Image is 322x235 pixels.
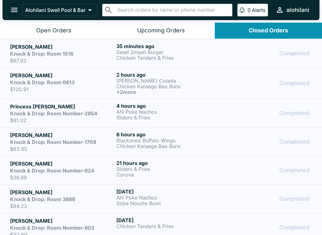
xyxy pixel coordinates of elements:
[116,49,220,55] p: Swell Smash Burger
[10,167,94,174] strong: Knock & Drop: Room Number-824
[116,217,220,223] h6: [DATE]
[273,3,312,17] button: alohilani
[116,189,220,195] h6: [DATE]
[10,196,75,202] strong: Knock & Drop: Room 3866
[116,200,220,206] p: Soba Noodle Bowl
[6,2,22,18] button: open drawer
[10,174,114,181] p: $36.68
[116,195,220,200] p: Ahi Poke Nachos
[116,172,220,178] p: Corona
[10,43,114,51] h5: [PERSON_NAME]
[116,160,220,166] h6: 21 hours ago
[116,89,220,95] h6: + 2 more
[116,84,220,89] p: Chicken Karaage Bao Buns
[116,138,220,143] p: Blackened Buffalo Wings
[116,131,220,138] h6: 6 hours ago
[10,51,73,57] strong: Knock & Drop: Room 1516
[116,78,220,84] p: [PERSON_NAME] Colada
[116,109,220,115] p: Ahi Poke Nachos
[10,86,114,92] p: $120.91
[252,7,265,13] p: Alerts
[22,4,97,16] button: Alohilani Swell Pool & Bar
[116,166,220,172] p: Sliders & Fries
[25,7,86,13] p: Alohilani Swell Pool & Bar
[116,72,220,78] h6: 2 hours ago
[116,115,220,120] p: Sliders & Fries
[10,103,114,110] h5: Princess [PERSON_NAME]
[116,103,220,109] h6: 4 hours ago
[137,27,185,34] div: Upcoming Orders
[10,72,114,79] h5: [PERSON_NAME]
[10,146,114,152] p: $63.85
[36,27,71,34] div: Open Orders
[10,139,96,145] strong: Knock & Drop: Room Number-1708
[10,79,75,85] strong: Knock & Drop: Room 0613
[116,143,220,149] p: Chicken Karaage Bao Buns
[10,160,114,167] h5: [PERSON_NAME]
[116,43,220,49] h6: 35 minutes ago
[10,57,114,64] p: $67.93
[249,27,288,34] div: Closed Orders
[116,55,220,61] p: Chicken Tenders & Fries
[10,131,114,139] h5: [PERSON_NAME]
[286,6,309,14] div: alohilani
[116,223,220,229] p: Chicken Tenders & Fries
[247,7,251,13] p: 0
[10,189,114,196] h5: [PERSON_NAME]
[10,203,114,209] p: $84.23
[10,110,97,117] strong: Knock & Drop: Room Number-2854
[115,6,230,14] input: Search orders by name or phone number
[10,217,114,225] h5: [PERSON_NAME]
[10,117,114,123] p: $91.02
[10,225,94,231] strong: Knock & Drop: Room Number-602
